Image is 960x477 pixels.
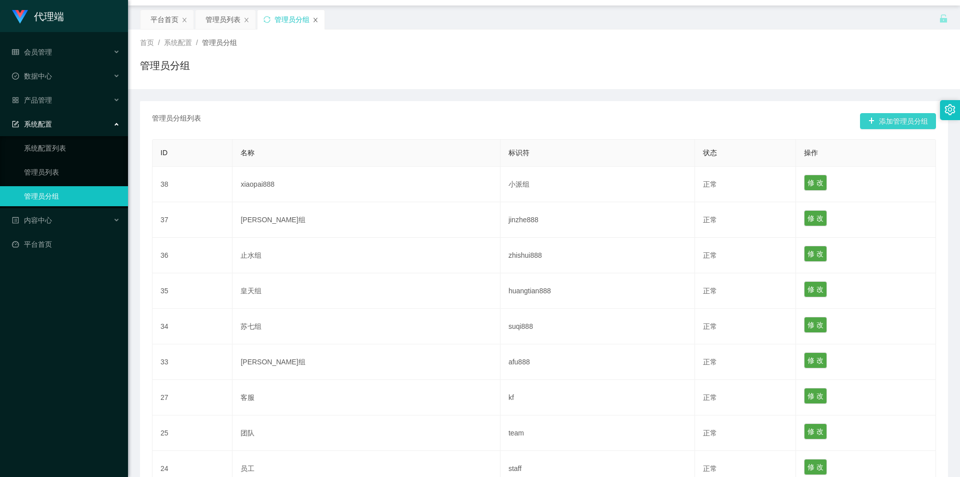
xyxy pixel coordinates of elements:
h1: 管理员分组 [140,58,190,73]
div: 管理员分组 [274,10,309,29]
td: 客服 [232,380,500,415]
td: 37 [152,202,232,238]
span: 正常 [703,251,717,259]
a: 管理员分组 [24,186,120,206]
button: 修 改 [804,246,827,262]
td: 小派组 [500,167,695,202]
a: 图标: dashboard平台首页 [12,234,120,254]
td: suqi888 [500,309,695,344]
td: xiaopai888 [232,167,500,202]
button: 修 改 [804,352,827,368]
i: 图标: setting [944,104,955,115]
i: 图标: close [243,17,249,23]
span: 操作 [804,149,818,157]
span: 正常 [703,216,717,224]
span: 管理员分组列表 [152,113,201,129]
span: 正常 [703,287,717,295]
td: [PERSON_NAME]组 [232,202,500,238]
a: 系统配置列表 [24,138,120,158]
td: team [500,415,695,451]
td: jinzhe888 [500,202,695,238]
span: 正常 [703,358,717,366]
td: 33 [152,344,232,380]
button: 修 改 [804,210,827,226]
td: 38 [152,167,232,202]
td: 皇天组 [232,273,500,309]
span: 内容中心 [12,216,52,224]
i: 图标: unlock [939,14,948,23]
button: 图标: plus添加管理员分组 [860,113,936,129]
button: 修 改 [804,317,827,333]
span: 系统配置 [12,120,52,128]
i: 图标: table [12,49,19,56]
div: 平台首页 [150,10,178,29]
span: 名称 [240,149,254,157]
button: 修 改 [804,459,827,475]
i: 图标: profile [12,217,19,224]
td: 25 [152,415,232,451]
i: 图标: form [12,121,19,128]
span: / [158,39,160,47]
td: huangtian888 [500,273,695,309]
td: 27 [152,380,232,415]
td: [PERSON_NAME]组 [232,344,500,380]
span: 正常 [703,180,717,188]
td: zhishui888 [500,238,695,273]
span: 首页 [140,39,154,47]
td: 36 [152,238,232,273]
span: 正常 [703,393,717,401]
span: 管理员分组 [202,39,237,47]
td: 团队 [232,415,500,451]
span: ID [160,149,167,157]
span: 系统配置 [164,39,192,47]
td: 苏七组 [232,309,500,344]
span: 正常 [703,429,717,437]
td: afu888 [500,344,695,380]
i: 图标: sync [263,16,270,23]
i: 图标: appstore-o [12,97,19,104]
td: kf [500,380,695,415]
i: 图标: close [181,17,187,23]
span: 状态 [703,149,717,157]
i: 图标: close [312,17,318,23]
i: 图标: check-circle-o [12,73,19,80]
button: 修 改 [804,175,827,191]
span: 会员管理 [12,48,52,56]
img: logo.9652507e.png [12,10,28,24]
span: / [196,39,198,47]
td: 35 [152,273,232,309]
h1: 代理端 [34,1,64,33]
span: 标识符 [508,149,529,157]
button: 修 改 [804,281,827,297]
a: 代理端 [12,12,64,20]
span: 数据中心 [12,72,52,80]
button: 修 改 [804,423,827,439]
div: 管理员列表 [205,10,240,29]
span: 正常 [703,464,717,472]
span: 正常 [703,322,717,330]
a: 管理员列表 [24,162,120,182]
td: 34 [152,309,232,344]
button: 修 改 [804,388,827,404]
span: 产品管理 [12,96,52,104]
td: 止水组 [232,238,500,273]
